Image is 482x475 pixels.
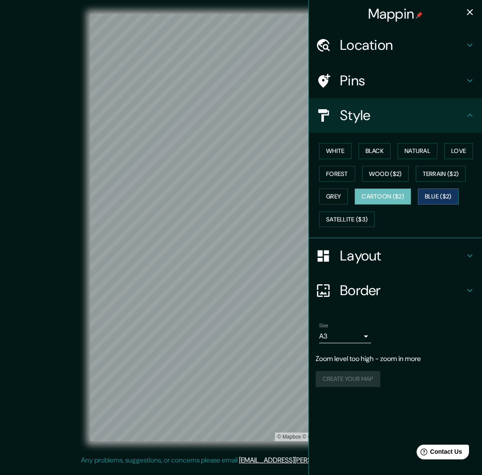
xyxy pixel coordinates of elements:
[368,5,423,23] h4: Mappin
[340,36,465,54] h4: Location
[239,455,397,465] a: [EMAIL_ADDRESS][PERSON_NAME][DOMAIN_NAME]
[309,28,482,62] div: Location
[416,166,466,182] button: Terrain ($2)
[81,455,398,465] p: Any problems, suggestions, or concerns please email .
[319,166,355,182] button: Forest
[340,107,465,124] h4: Style
[340,72,465,89] h4: Pins
[277,434,301,440] a: Mapbox
[309,273,482,308] div: Border
[309,63,482,98] div: Pins
[319,189,348,205] button: Grey
[418,189,459,205] button: Blue ($2)
[319,143,352,159] button: White
[302,434,344,440] a: OpenStreetMap
[90,14,392,441] canvas: Map
[316,354,475,364] p: Zoom level too high - zoom in more
[340,282,465,299] h4: Border
[398,143,437,159] button: Natural
[416,12,423,19] img: pin-icon.png
[309,98,482,133] div: Style
[362,166,409,182] button: Wood ($2)
[309,238,482,273] div: Layout
[405,441,472,465] iframe: Help widget launcher
[355,189,411,205] button: Cartoon ($2)
[319,329,371,343] div: A3
[444,143,473,159] button: Love
[319,211,375,228] button: Satellite ($3)
[340,247,465,264] h4: Layout
[359,143,391,159] button: Black
[319,322,328,329] label: Size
